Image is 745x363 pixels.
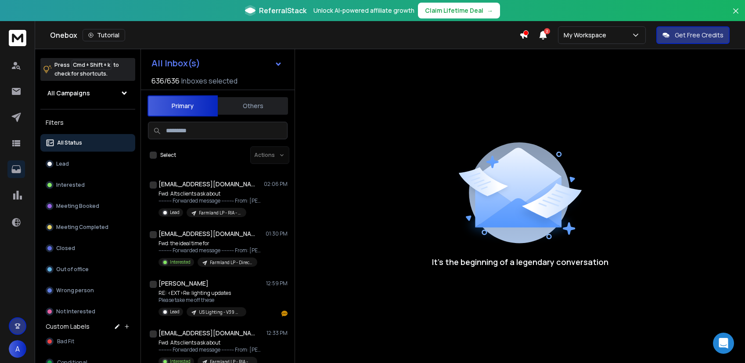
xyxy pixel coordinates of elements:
h3: Custom Labels [46,322,90,331]
h3: Filters [40,116,135,129]
button: Lead [40,155,135,173]
button: Primary [148,95,218,116]
span: Bad Fit [57,338,74,345]
p: Lead [170,309,180,315]
h1: [EMAIL_ADDRESS][DOMAIN_NAME] [158,180,255,189]
button: Tutorial [83,29,125,41]
button: A [9,340,26,358]
p: Interested [170,259,191,265]
h3: Inboxes selected [181,76,238,86]
p: Lead [56,160,69,167]
button: Bad Fit [40,333,135,350]
p: Interested [56,181,85,189]
h1: All Campaigns [47,89,90,98]
p: Press to check for shortcuts. [54,61,119,78]
span: 2 [544,28,550,34]
p: Lead [170,209,180,216]
p: All Status [57,139,82,146]
p: Wrong person [56,287,94,294]
p: 01:30 PM [266,230,288,237]
div: Open Intercom Messenger [713,333,734,354]
p: ---------- Forwarded message --------- From: [PERSON_NAME] [158,247,264,254]
p: Not Interested [56,308,95,315]
button: All Campaigns [40,84,135,102]
span: 636 / 636 [151,76,180,86]
p: ---------- Forwarded message --------- From: [PERSON_NAME] [158,346,264,353]
button: Interested [40,176,135,194]
p: 12:59 PM [266,280,288,287]
p: Fwd: Alts clients ask about [158,190,264,197]
span: Cmd + Shift + k [72,60,112,70]
button: Get Free Credits [656,26,730,44]
h1: [EMAIL_ADDRESS][DOMAIN_NAME] [158,329,255,338]
p: Fwd: the ideal time for [158,240,264,247]
button: Out of office [40,261,135,278]
button: Not Interested [40,303,135,320]
p: Closed [56,245,75,252]
button: Meeting Booked [40,197,135,215]
span: → [487,6,493,15]
button: All Inbox(s) [144,54,289,72]
button: Others [218,96,288,116]
button: All Status [40,134,135,152]
p: ---------- Forwarded message --------- From: [PERSON_NAME] [158,197,264,204]
p: Out of office [56,266,89,273]
p: Get Free Credits [675,31,723,40]
p: Farmland LP - RIA - September FLP List - [PERSON_NAME] [199,210,241,216]
button: Wrong person [40,282,135,299]
p: US Lighting - V39 Messaging > Savings 2025 - Industry: open - [PERSON_NAME] [199,309,241,316]
p: It’s the beginning of a legendary conversation [432,256,608,268]
p: My Workspace [564,31,610,40]
p: Farmland LP - Direct Channel - Rani [210,259,252,266]
h1: [PERSON_NAME] [158,279,209,288]
label: Select [160,152,176,159]
p: Meeting Booked [56,203,99,210]
button: Close banner [730,5,741,26]
p: Unlock AI-powered affiliate growth [313,6,414,15]
p: Meeting Completed [56,224,108,231]
p: 02:06 PM [264,181,288,188]
p: Fwd: Alts clients ask about [158,339,264,346]
h1: All Inbox(s) [151,59,200,68]
h1: [EMAIL_ADDRESS][DOMAIN_NAME] [158,229,255,238]
p: Please take me off these [158,297,246,304]
button: Closed [40,240,135,257]
p: RE: <EXT>Re: lighting updates [158,290,246,297]
button: Meeting Completed [40,218,135,236]
p: 12:33 PM [266,330,288,337]
span: ReferralStack [259,5,306,16]
div: Onebox [50,29,519,41]
button: Claim Lifetime Deal→ [418,3,500,18]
